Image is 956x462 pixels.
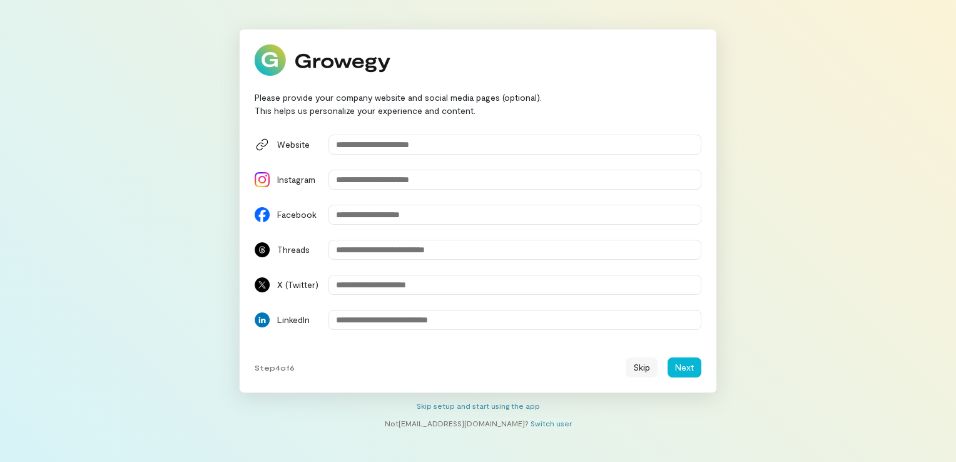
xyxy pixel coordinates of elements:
button: Skip [626,357,658,377]
span: Not [EMAIL_ADDRESS][DOMAIN_NAME] ? [385,419,529,428]
img: Facebook [255,207,270,222]
input: LinkedIn [328,310,701,330]
span: Step 4 of 6 [255,362,295,372]
img: X [255,277,270,292]
div: Instagram [277,173,321,186]
a: Switch user [531,419,572,428]
input: Threads [328,240,701,260]
img: Threads [255,242,270,257]
div: Threads [277,244,321,256]
input: X (Twitter) [328,275,701,295]
input: Website [328,135,701,155]
div: Facebook [277,208,321,221]
button: Next [668,357,701,377]
img: Growegy logo [255,44,391,76]
input: Instagram [328,170,701,190]
img: Instagram [255,172,270,187]
img: LinkedIn [255,312,270,327]
div: LinkedIn [277,314,321,326]
div: X (Twitter) [277,279,321,291]
div: Please provide your company website and social media pages (optional). This helps us personalize ... [255,91,701,117]
div: Website [277,138,321,151]
a: Skip setup and start using the app [417,401,540,410]
input: Facebook [328,205,701,225]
